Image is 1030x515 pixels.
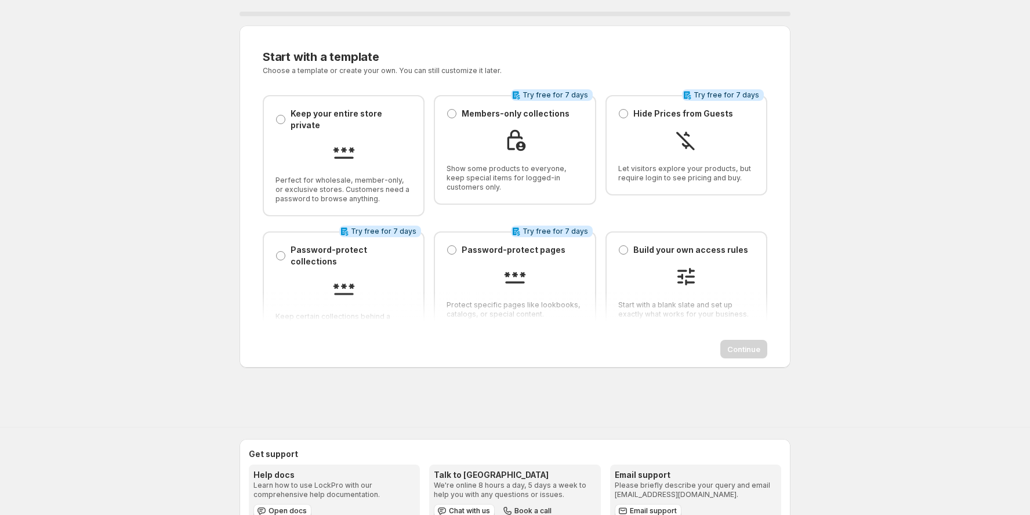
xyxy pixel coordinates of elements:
img: Keep your entire store private [332,140,356,164]
img: Password-protect pages [503,265,527,288]
span: Try free for 7 days [694,90,759,100]
p: We're online 8 hours a day, 5 days a week to help you with any questions or issues. [434,481,596,499]
p: Build your own access rules [633,244,748,256]
p: Choose a template or create your own. You can still customize it later. [263,66,630,75]
p: Keep your entire store private [291,108,412,131]
img: Members-only collections [503,129,527,152]
p: Please briefly describe your query and email [EMAIL_ADDRESS][DOMAIN_NAME]. [615,481,777,499]
span: Start with a blank slate and set up exactly what works for your business. [618,300,755,319]
p: Password-protect pages [462,244,565,256]
span: Perfect for wholesale, member-only, or exclusive stores. Customers need a password to browse anyt... [275,176,412,204]
span: Try free for 7 days [523,90,588,100]
p: Learn how to use LockPro with our comprehensive help documentation. [253,481,415,499]
h3: Talk to [GEOGRAPHIC_DATA] [434,469,596,481]
h3: Help docs [253,469,415,481]
span: Try free for 7 days [523,227,588,236]
span: Try free for 7 days [351,227,416,236]
img: Hide Prices from Guests [674,129,698,152]
span: Show some products to everyone, keep special items for logged-in customers only. [447,164,583,192]
p: Password-protect collections [291,244,412,267]
h3: Email support [615,469,777,481]
span: Let visitors explore your products, but require login to see pricing and buy. [618,164,755,183]
p: Members-only collections [462,108,570,119]
span: Start with a template [263,50,379,64]
span: Protect specific pages like lookbooks, catalogs, or special content. [447,300,583,319]
img: Password-protect collections [332,277,356,300]
img: Build your own access rules [674,265,698,288]
span: Keep certain collections behind a password while the rest of your store is open. [275,312,412,340]
h2: Get support [249,448,781,460]
p: Hide Prices from Guests [633,108,733,119]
